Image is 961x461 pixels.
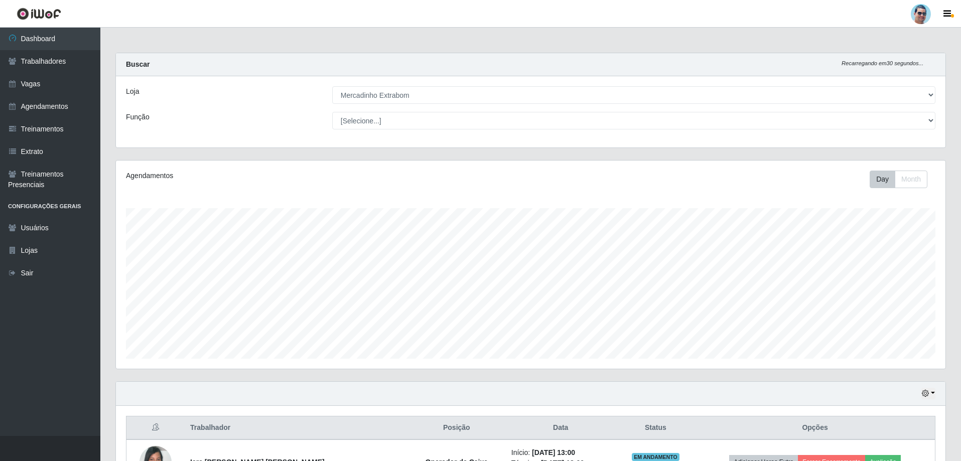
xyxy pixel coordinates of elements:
th: Opções [695,416,935,440]
div: First group [870,171,927,188]
span: EM ANDAMENTO [632,453,679,461]
button: Day [870,171,895,188]
th: Trabalhador [184,416,408,440]
div: Agendamentos [126,171,455,181]
li: Início: [511,447,610,458]
th: Posição [408,416,505,440]
th: Data [505,416,616,440]
label: Loja [126,86,139,97]
i: Recarregando em 30 segundos... [842,60,923,66]
div: Toolbar with button groups [870,171,935,188]
th: Status [616,416,695,440]
strong: Buscar [126,60,150,68]
time: [DATE] 13:00 [532,448,575,456]
img: CoreUI Logo [17,8,61,20]
button: Month [895,171,927,188]
label: Função [126,112,150,122]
